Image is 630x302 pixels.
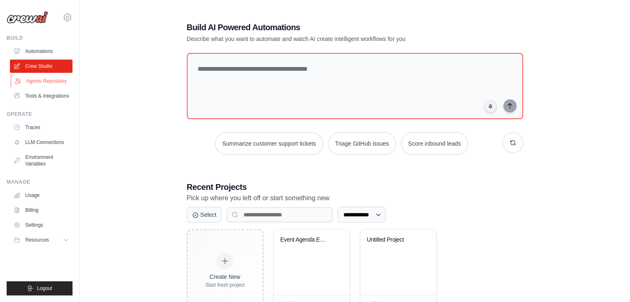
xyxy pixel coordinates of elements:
span: Resources [25,237,49,243]
h1: Build AI Powered Automations [187,22,465,33]
p: Describe what you want to automate and watch AI create intelligent workflows for you [187,35,465,43]
button: Select [187,207,222,223]
button: Score inbound leads [401,132,468,155]
div: Create New [205,273,245,281]
a: Settings [10,218,72,232]
a: Usage [10,189,72,202]
button: Logout [7,281,72,295]
div: Build [7,35,72,41]
div: Manage [7,179,72,185]
div: Operate [7,111,72,117]
button: Click to speak your automation idea [484,100,497,113]
a: LLM Connections [10,136,72,149]
p: Pick up where you left off or start something new [187,193,523,204]
h3: Recent Projects [187,181,523,193]
a: Agents Repository [11,74,73,88]
img: Logo [7,11,48,24]
a: Billing [10,204,72,217]
a: Tools & Integrations [10,89,72,103]
a: Environment Variables [10,151,72,170]
div: Event Agenda Extractor [280,236,331,244]
span: Logout [37,285,52,292]
div: Start fresh project [205,282,245,288]
button: Triage GitHub issues [328,132,396,155]
a: Traces [10,121,72,134]
div: Untitled Project [367,236,417,244]
a: Automations [10,45,72,58]
a: Crew Studio [10,60,72,73]
button: Resources [10,233,72,247]
button: Get new suggestions [502,132,523,153]
button: Summarize customer support tickets [215,132,323,155]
